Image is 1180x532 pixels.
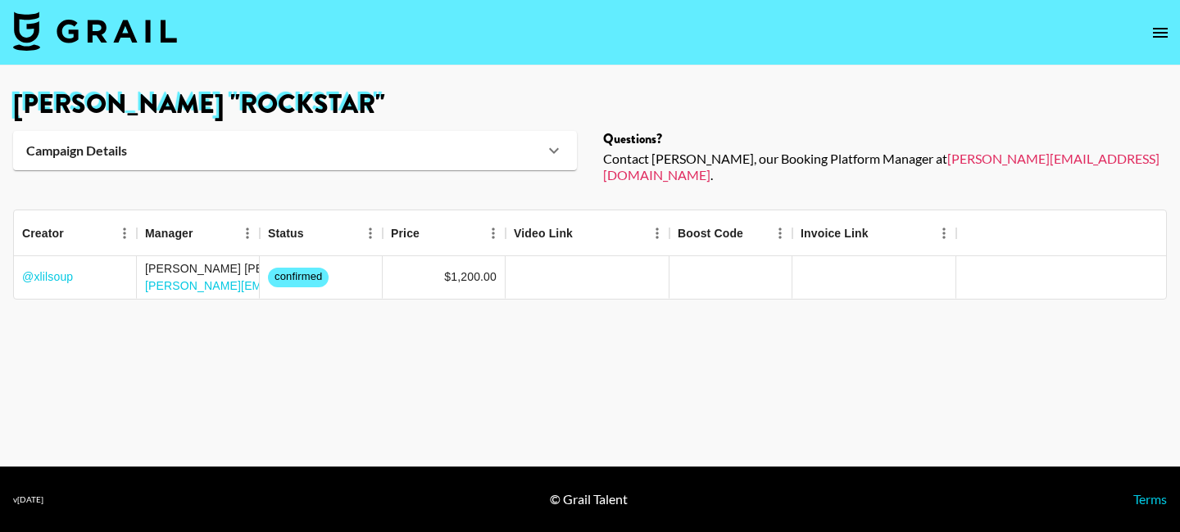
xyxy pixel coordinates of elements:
[506,210,669,256] div: Video Link
[193,222,216,245] button: Sort
[669,210,792,256] div: Boost Code
[869,222,892,245] button: Sort
[268,269,329,285] span: confirmed
[13,131,577,170] div: Campaign Details
[1098,450,1160,512] iframe: Drift Widget Chat Controller
[768,221,792,246] button: Menu
[603,151,1160,183] a: [PERSON_NAME][EMAIL_ADDRESS][DOMAIN_NAME]
[383,210,506,256] div: Price
[235,221,260,246] button: Menu
[391,210,420,256] div: Price
[481,221,506,246] button: Menu
[444,268,497,285] div: $1,200.00
[801,210,869,256] div: Invoice Link
[14,210,137,256] div: Creator
[26,142,127,159] strong: Campaign Details
[260,210,383,256] div: Status
[573,222,596,245] button: Sort
[514,210,573,256] div: Video Link
[792,210,956,256] div: Invoice Link
[145,210,193,256] div: Manager
[603,151,1167,183] div: Contact [PERSON_NAME], our Booking Platform Manager at .
[550,491,628,507] div: © Grail Talent
[603,131,1167,147] div: Questions?
[420,222,442,245] button: Sort
[13,494,43,505] div: v [DATE]
[932,221,956,246] button: Menu
[678,210,743,256] div: Boost Code
[13,92,1167,118] h1: [PERSON_NAME] "Rockstar"
[304,222,327,245] button: Sort
[145,279,439,292] a: [PERSON_NAME][EMAIL_ADDRESS][DOMAIN_NAME]
[268,210,304,256] div: Status
[645,221,669,246] button: Menu
[22,268,73,285] a: @xlilsoup
[358,221,383,246] button: Menu
[22,210,64,256] div: Creator
[137,210,260,256] div: Manager
[743,222,766,245] button: Sort
[145,260,439,277] div: [PERSON_NAME] [PERSON_NAME]
[1144,16,1177,49] button: open drawer
[112,221,137,246] button: Menu
[64,222,87,245] button: Sort
[13,11,177,51] img: Grail Talent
